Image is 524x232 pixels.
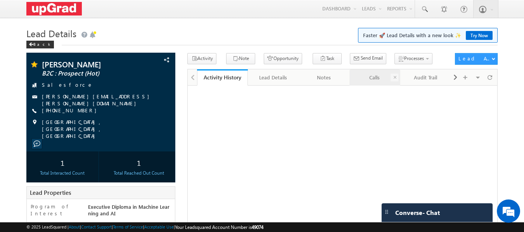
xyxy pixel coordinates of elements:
span: Send Email [361,55,383,62]
span: Converse - Chat [395,209,440,216]
img: Custom Logo [26,2,82,15]
div: Lead Details [254,73,292,82]
div: 1 [105,155,173,170]
div: Executive Diploma in Machine Learning and AI [86,203,175,220]
div: Total Interacted Count [28,170,97,177]
button: Lead Actions [455,53,498,65]
button: Send Email [350,53,386,64]
a: Calls [349,69,400,86]
img: carter-drag [384,209,390,215]
div: Activity History [203,74,242,81]
a: Terms of Service [113,224,143,229]
a: Activity History [197,69,248,86]
span: B2C : Prospect (Hot) [42,70,134,77]
a: Lead Details [248,69,299,86]
a: Audit Trail [400,69,451,86]
div: Back [26,41,54,48]
span: © 2025 LeadSquared | | | | | [26,223,263,231]
span: Processes [404,55,424,61]
button: Activity [187,53,216,64]
button: Note [226,53,255,64]
div: Notes [305,73,342,82]
span: Lead Properties [30,189,71,196]
span: Faster 🚀 Lead Details with a new look ✨ [363,31,493,39]
button: Processes [394,53,432,64]
a: Back [26,40,58,47]
a: Notes [299,69,349,86]
span: Lead Details [26,27,76,40]
div: Audit Trail [406,73,444,82]
span: [GEOGRAPHIC_DATA], [GEOGRAPHIC_DATA], [GEOGRAPHIC_DATA] [42,119,162,139]
button: Opportunity [264,53,302,64]
div: 1 [28,155,97,170]
span: [PERSON_NAME] [42,60,134,68]
a: About [69,224,80,229]
div: Lead Actions [458,55,491,62]
a: [PHONE_NUMBER] [42,107,100,113]
a: Acceptable Use [144,224,174,229]
a: Try Now [466,31,493,40]
a: Contact Support [81,224,112,229]
label: Program of Interest [31,203,81,217]
div: Total Reached Out Count [105,170,173,177]
span: Salesforce [42,81,93,89]
span: Your Leadsquared Account Number is [175,224,263,230]
div: Calls [356,73,393,82]
button: Task [313,53,342,64]
span: 49074 [252,224,263,230]
a: [PERSON_NAME][EMAIL_ADDRESS][PERSON_NAME][DOMAIN_NAME] [42,93,153,107]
